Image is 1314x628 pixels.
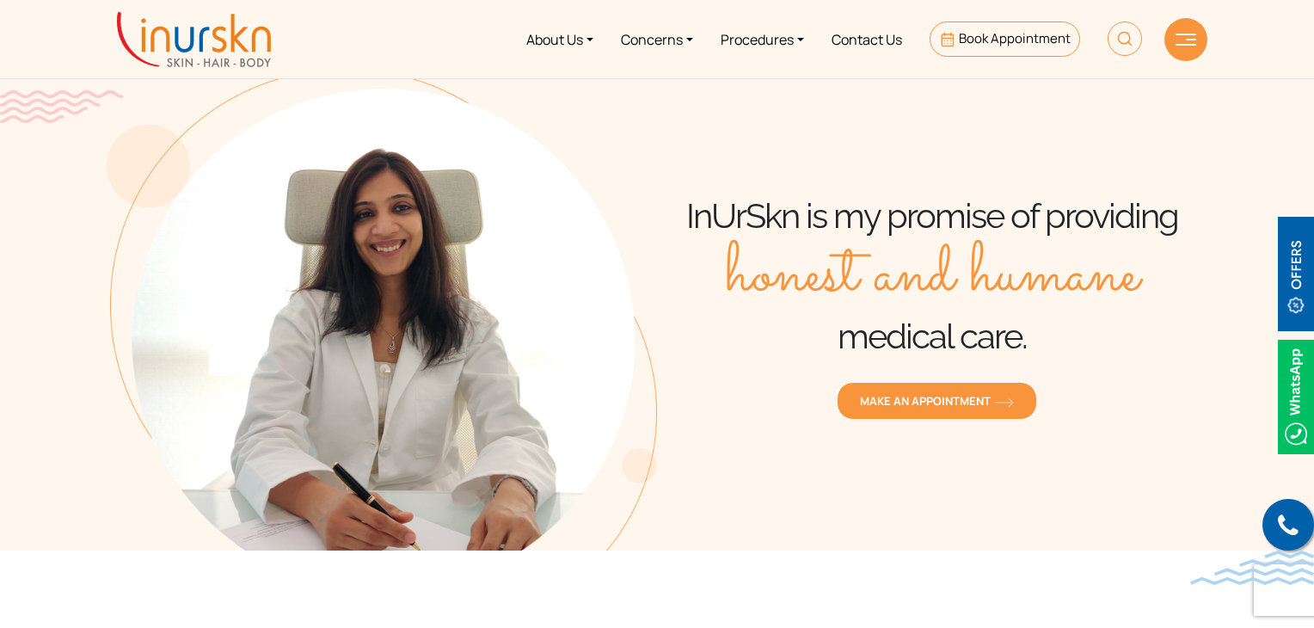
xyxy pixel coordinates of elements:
[1278,217,1314,331] img: offerBt
[1176,34,1196,46] img: hamLine.svg
[117,12,271,67] img: inurskn-logo
[959,29,1071,47] span: Book Appointment
[837,382,1037,420] a: MAKE AN APPOINTMENTorange-arrow
[995,397,1014,408] img: orange-arrow
[1278,340,1314,454] img: Whatsappicon
[726,237,1139,315] span: honest and humane
[818,7,916,71] a: Contact Us
[860,393,1014,409] span: MAKE AN APPOINTMENT
[930,22,1080,57] a: Book Appointment
[513,7,607,71] a: About Us
[1278,386,1314,405] a: Whatsappicon
[707,7,818,71] a: Procedures
[657,194,1207,358] h1: InUrSkn is my promise of providing medical care.
[107,69,657,551] img: about-us-banner
[607,7,707,71] a: Concerns
[1190,551,1314,585] img: bluewave
[1108,22,1142,56] img: HeaderSearch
